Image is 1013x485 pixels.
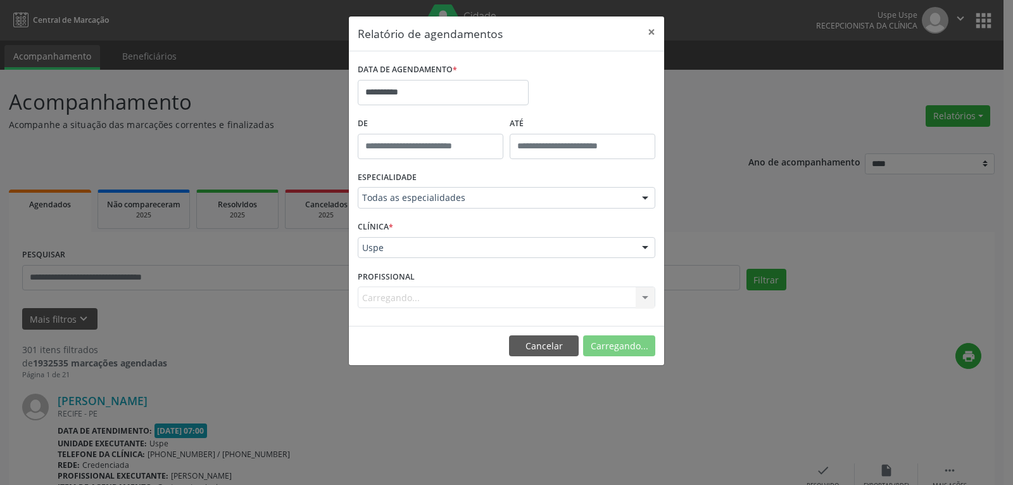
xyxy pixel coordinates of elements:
[639,16,664,48] button: Close
[358,25,503,42] h5: Relatório de agendamentos
[509,335,579,357] button: Cancelar
[583,335,655,357] button: Carregando...
[358,60,457,80] label: DATA DE AGENDAMENTO
[362,242,629,254] span: Uspe
[362,191,629,204] span: Todas as especialidades
[358,267,415,287] label: PROFISSIONAL
[358,217,393,237] label: CLÍNICA
[358,114,503,134] label: De
[358,168,417,188] label: ESPECIALIDADE
[510,114,655,134] label: ATÉ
